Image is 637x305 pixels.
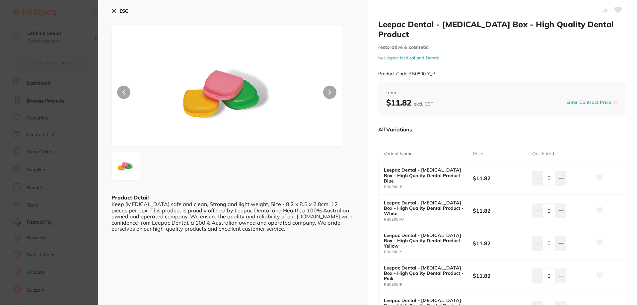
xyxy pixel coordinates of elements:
[384,151,413,157] p: Variant Name
[384,185,473,189] small: RB0800-B
[111,5,128,17] button: ESC
[158,41,296,146] img: ci1ib3gtcG5n
[111,194,149,201] b: Product Detail
[384,217,473,222] small: RB0800-W
[384,167,464,183] b: Leepac Dental - [MEDICAL_DATA] Box - High Quality Dental Product - Blue
[564,99,613,106] button: Enter Contract Price
[473,151,483,157] p: Price
[114,154,138,178] img: ci1ib3gtcG5n
[473,175,526,182] b: $11.82
[532,151,554,157] p: Quick Add
[414,101,433,107] span: excl. GST
[378,71,435,77] small: Product Code: RB0800-Y_P
[613,100,618,105] label: i
[384,55,439,60] a: Leepac Medical and Dental
[473,240,526,247] b: $11.82
[111,201,354,232] div: Keep [MEDICAL_DATA] safe and clean, Strong and light weight, Size - 8.2 x 8.5 x 2.8cm, 12 pieces ...
[384,265,464,281] b: Leepac Dental - [MEDICAL_DATA] Box - High Quality Dental Product - Pink
[473,207,526,214] b: $11.82
[378,126,412,133] p: All Variations
[378,19,626,39] h2: Leepac Dental - [MEDICAL_DATA] Box - High Quality Dental Product
[384,233,464,249] b: Leepac Dental - [MEDICAL_DATA] Box - High Quality Dental Product - Yellow
[384,282,473,287] small: RB0800-P
[378,55,626,60] small: by
[473,272,526,279] b: $11.82
[378,44,626,50] small: restorative & cosmetic
[386,90,618,96] span: from
[119,8,128,14] b: ESC
[386,98,433,108] b: $11.82
[384,250,473,254] small: RB0800-Y
[384,200,464,216] b: Leepac Dental - [MEDICAL_DATA] Box - High Quality Dental Product - White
